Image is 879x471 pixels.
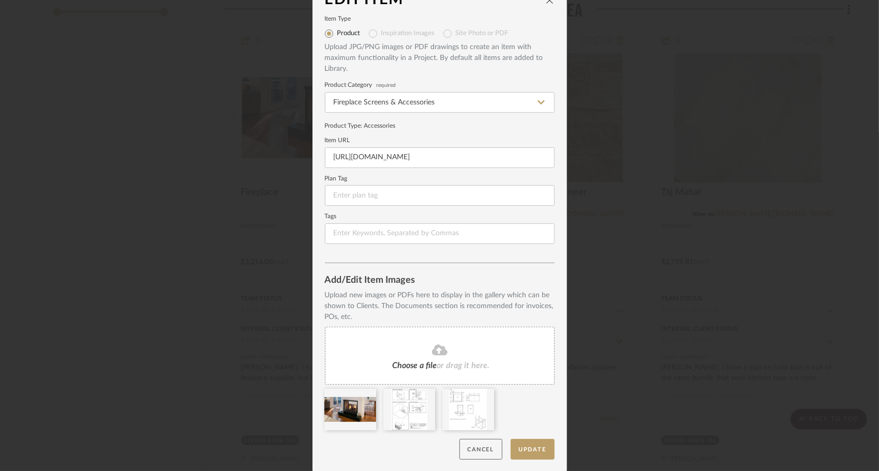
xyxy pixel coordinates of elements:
mat-radio-group: Select item type [325,25,555,42]
span: required [377,83,396,87]
label: Item URL [325,138,555,143]
span: : Accessories [361,123,396,129]
span: or drag it here. [437,361,490,370]
label: Item Type [325,17,555,22]
label: Tags [325,214,555,219]
input: Enter plan tag [325,185,555,206]
span: Choose a file [393,361,437,370]
input: Enter URL [325,147,555,168]
div: Product Type [325,121,555,130]
label: Product Category [325,83,555,88]
input: Enter Keywords, Separated by Commas [325,223,555,244]
label: Product [337,29,361,38]
input: Type a category to search and select [325,92,555,113]
label: Plan Tag [325,176,555,181]
button: Cancel [459,439,502,460]
div: Upload JPG/PNG images or PDF drawings to create an item with maximum functionality in a Project. ... [325,42,555,74]
button: Update [511,439,555,460]
div: Add/Edit Item Images [325,276,555,286]
div: Upload new images or PDFs here to display in the gallery which can be shown to Clients. The Docum... [325,290,555,323]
